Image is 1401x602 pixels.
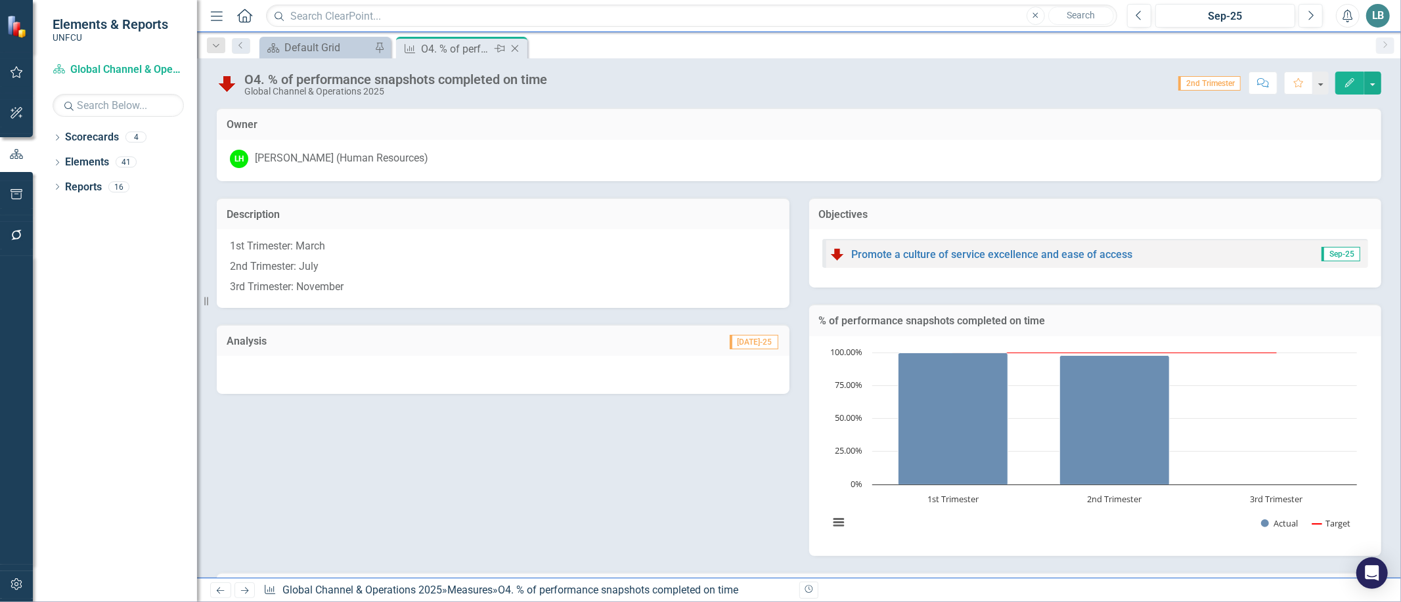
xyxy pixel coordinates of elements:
[950,350,1279,355] g: Target, series 2 of 2. Line with 3 data points.
[447,584,493,596] a: Measures
[263,583,789,598] div: » »
[284,39,371,56] div: Default Grid
[53,16,168,32] span: Elements & Reports
[1356,557,1388,589] div: Open Intercom Messenger
[822,346,1364,543] svg: Interactive chart
[819,209,1372,221] h3: Objectives
[1059,355,1169,484] path: 2nd Trimester, 97.53. Actual.
[835,444,862,456] text: 25.00%
[835,412,862,423] text: 50.00%
[244,87,547,97] div: Global Channel & Operations 2025
[898,353,1008,484] path: 1st Trimester, 100. Actual.
[263,39,371,56] a: Default Grid
[822,346,1369,543] div: Chart. Highcharts interactive chart.
[819,315,1372,327] h3: % of performance snapshots completed on time
[266,5,1117,28] input: Search ClearPoint...
[927,493,979,505] text: 1st Trimester
[898,353,1277,485] g: Actual, series 1 of 2. Bar series with 3 bars.
[421,41,491,57] div: O4. % of performance snapshots completed on time
[125,132,146,143] div: 4
[116,157,137,168] div: 41
[1261,518,1298,529] button: Show Actual
[1067,10,1095,20] span: Search
[852,248,1133,261] a: Promote a culture of service excellence and ease of access
[1325,517,1350,529] text: Target
[282,584,442,596] a: Global Channel & Operations 2025
[851,478,862,490] text: 0%
[227,209,780,221] h3: Description
[65,180,102,195] a: Reports
[217,73,238,94] img: Below Plan
[230,277,776,295] p: 3rd Trimester: November
[108,181,129,192] div: 16
[1250,493,1303,505] text: 3rd Trimester
[230,257,776,277] p: 2nd Trimester: July
[830,246,845,262] img: Below Plan
[835,379,862,391] text: 75.00%
[230,150,248,168] div: LH
[1312,518,1351,529] button: Show Target
[53,62,184,77] a: Global Channel & Operations 2025
[53,94,184,117] input: Search Below...
[1160,9,1291,24] div: Sep-25
[53,32,168,43] small: UNFCU
[230,239,776,257] p: 1st Trimester: March
[65,130,119,145] a: Scorecards
[1087,493,1142,505] text: 2nd Trimester
[244,72,547,87] div: O4. % of performance snapshots completed on time
[1274,517,1298,529] text: Actual
[1322,247,1360,261] span: Sep-25
[830,346,862,358] text: 100.00%
[7,15,30,38] img: ClearPoint Strategy
[830,513,848,531] button: View chart menu, Chart
[1155,4,1295,28] button: Sep-25
[730,335,778,349] span: [DATE]-25
[65,155,109,170] a: Elements
[498,584,738,596] div: O4. % of performance snapshots completed on time
[227,335,473,347] h3: Analysis
[1366,4,1390,28] button: LB
[1048,7,1114,25] button: Search
[227,119,1371,131] h3: Owner
[1178,76,1241,91] span: 2nd Trimester
[255,151,428,166] div: [PERSON_NAME] (Human Resources)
